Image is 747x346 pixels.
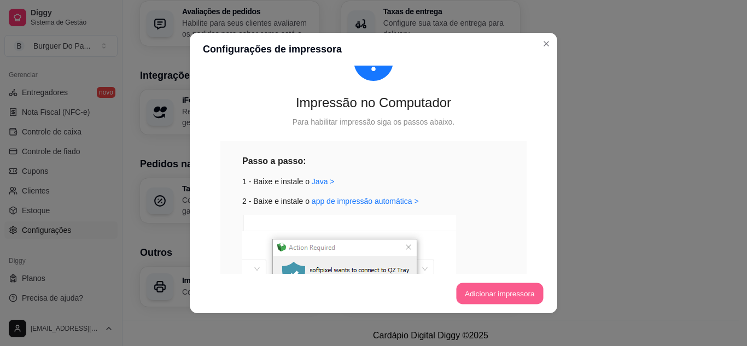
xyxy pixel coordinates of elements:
div: 1 - Baixe e instale o [242,175,505,187]
div: 2 - Baixe e instale o [242,195,505,207]
div: Impressão no Computador [220,94,527,112]
a: app de impressão automática > [312,197,419,206]
div: Para habilitar impressão siga os passos abaixo. [220,116,527,128]
a: Java > [312,177,335,186]
header: Configurações de impressora [190,33,557,66]
strong: Passo a passo: [242,156,306,166]
button: Close [538,35,555,52]
button: Adicionar impressora [456,283,543,304]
